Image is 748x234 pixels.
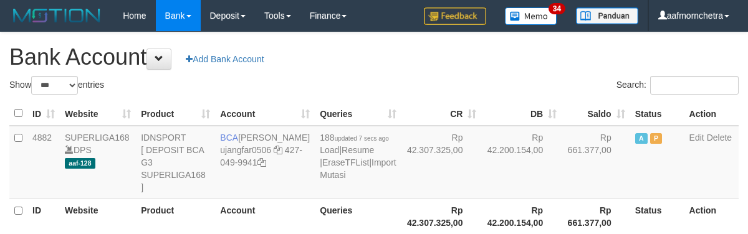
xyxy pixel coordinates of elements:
span: updated 7 secs ago [335,135,389,142]
td: Rp 42.307.325,00 [401,126,482,199]
a: Copy ujangfar0506 to clipboard [274,145,282,155]
a: Import Mutasi [320,157,396,180]
span: BCA [220,133,238,143]
th: Queries [315,199,401,234]
td: 4882 [27,126,60,199]
a: Add Bank Account [178,49,272,70]
th: Website: activate to sort column ascending [60,101,136,126]
span: 34 [549,3,565,14]
td: [PERSON_NAME] 427-049-9941 [215,126,315,199]
span: aaf-128 [65,158,95,169]
a: Delete [707,133,732,143]
th: Queries: activate to sort column ascending [315,101,401,126]
th: Product [136,199,215,234]
th: Rp 42.307.325,00 [401,199,482,234]
th: CR: activate to sort column ascending [401,101,482,126]
label: Search: [616,76,739,95]
th: ID [27,199,60,234]
span: | | | [320,133,396,180]
td: IDNSPORT [ DEPOSIT BCA G3 SUPERLIGA168 ] [136,126,215,199]
th: Action [684,199,739,234]
th: Rp 42.200.154,00 [481,199,562,234]
a: EraseTFList [322,157,369,167]
th: Account: activate to sort column ascending [215,101,315,126]
a: Copy 4270499941 to clipboard [257,157,266,167]
th: Account [215,199,315,234]
img: Button%20Memo.svg [505,7,557,25]
input: Search: [650,76,739,95]
h1: Bank Account [9,45,739,70]
td: Rp 42.200.154,00 [481,126,562,199]
span: Active [635,133,648,144]
th: ID: activate to sort column ascending [27,101,60,126]
img: panduan.png [576,7,638,24]
th: Action [684,101,739,126]
img: MOTION_logo.png [9,6,104,25]
td: Rp 661.377,00 [562,126,630,199]
th: Saldo: activate to sort column ascending [562,101,630,126]
td: DPS [60,126,136,199]
a: Load [320,145,339,155]
select: Showentries [31,76,78,95]
a: SUPERLIGA168 [65,133,130,143]
th: Status [630,199,684,234]
th: Website [60,199,136,234]
a: Edit [689,133,704,143]
span: Paused [650,133,663,144]
th: Rp 661.377,00 [562,199,630,234]
a: Resume [342,145,374,155]
th: Status [630,101,684,126]
label: Show entries [9,76,104,95]
th: DB: activate to sort column ascending [481,101,562,126]
a: ujangfar0506 [220,145,271,155]
span: 188 [320,133,389,143]
img: Feedback.jpg [424,7,486,25]
th: Product: activate to sort column ascending [136,101,215,126]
